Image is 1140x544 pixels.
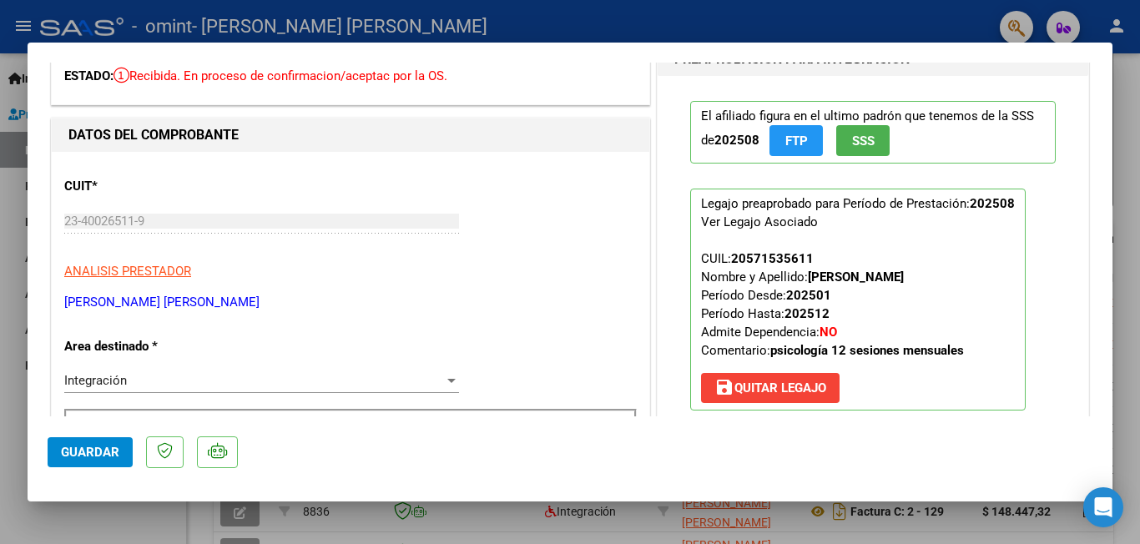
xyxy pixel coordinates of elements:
strong: 202508 [714,133,759,148]
div: Open Intercom Messenger [1083,487,1123,527]
p: Area destinado * [64,337,236,356]
p: [PERSON_NAME] [PERSON_NAME] [64,293,637,312]
span: Recibida. En proceso de confirmacion/aceptac por la OS. [113,68,447,83]
p: CUIT [64,177,236,196]
strong: 202501 [786,288,831,303]
button: Guardar [48,437,133,467]
span: ESTADO: [64,68,113,83]
button: SSS [836,125,890,156]
span: ANALISIS PRESTADOR [64,264,191,279]
span: Quitar Legajo [714,380,826,395]
div: Ver Legajo Asociado [701,213,818,231]
strong: 202508 [970,196,1015,211]
div: PREAPROBACIÓN PARA INTEGRACION [658,76,1088,449]
strong: psicología 12 sesiones mensuales [770,343,964,358]
span: SSS [852,133,875,149]
button: FTP [769,125,823,156]
span: Integración [64,373,127,388]
mat-icon: save [714,377,734,397]
span: Comentario: [701,343,964,358]
p: El afiliado figura en el ultimo padrón que tenemos de la SSS de [690,101,1056,164]
strong: DATOS DEL COMPROBANTE [68,127,239,143]
button: Quitar Legajo [701,373,840,403]
span: CUIL: Nombre y Apellido: Período Desde: Período Hasta: Admite Dependencia: [701,251,964,358]
p: Legajo preaprobado para Período de Prestación: [690,189,1026,411]
div: 20571535611 [731,249,814,268]
strong: [PERSON_NAME] [808,269,904,285]
strong: NO [820,325,837,340]
span: Guardar [61,445,119,460]
strong: 202512 [784,306,830,321]
span: FTP [785,133,808,149]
